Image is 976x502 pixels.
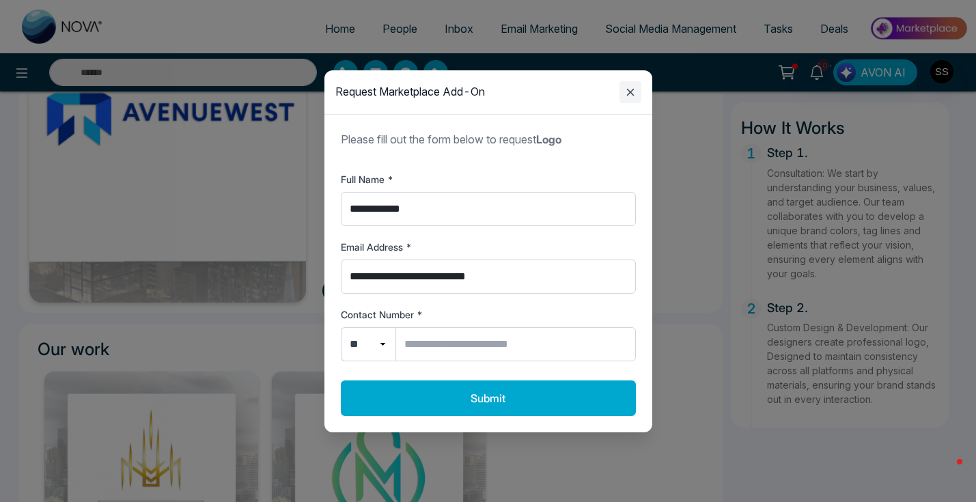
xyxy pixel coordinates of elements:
[341,131,636,148] p: Please fill out the form below to request
[930,456,962,488] iframe: Intercom live chat
[341,307,636,322] label: Contact Number *
[619,81,641,103] button: Close modal
[341,172,636,186] label: Full Name *
[536,133,561,146] strong: Logo
[335,85,485,98] h2: Request Marketplace Add-On
[341,380,636,416] button: Submit
[341,240,636,254] label: Email Address *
